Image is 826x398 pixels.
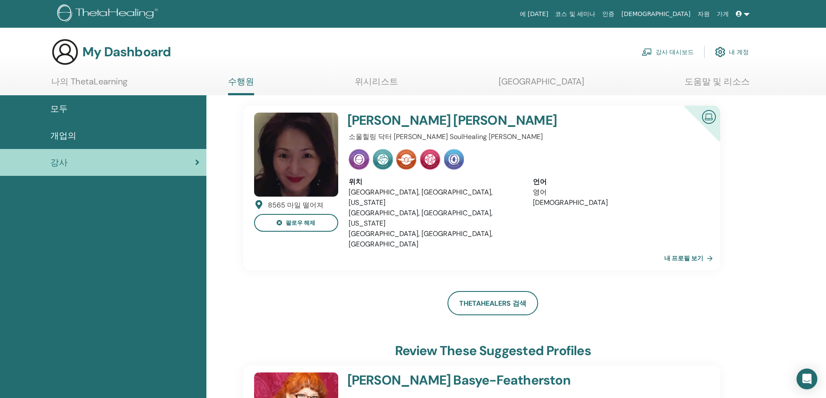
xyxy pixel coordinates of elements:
a: 나의 ThetaLearning [51,76,127,93]
a: 가게 [713,6,732,22]
img: default.jpg [254,113,338,197]
img: generic-user-icon.jpg [51,38,79,66]
span: 강사 [50,156,68,169]
a: [DEMOGRAPHIC_DATA] [618,6,694,22]
a: 강사 대시보드 [642,42,694,61]
div: Open Intercom Messenger [797,369,817,389]
div: 언어 [533,177,704,187]
span: 개업의 [50,129,76,142]
button: 팔로우 해제 [254,214,338,232]
a: 코스 및 세미나 [552,6,599,22]
p: 소울힐링 닥터 [PERSON_NAME] SoulHealing [PERSON_NAME] [349,132,704,142]
li: [GEOGRAPHIC_DATA], [GEOGRAPHIC_DATA], [US_STATE] [349,187,520,208]
h4: [PERSON_NAME] Basye-Featherston [347,372,644,388]
li: 영어 [533,187,704,197]
li: [DEMOGRAPHIC_DATA] [533,197,704,208]
div: 인증 온라인 강사 [670,106,720,155]
a: 위시리스트 [355,76,398,93]
h3: Review these suggested profiles [395,343,591,359]
img: cog.svg [715,45,725,59]
a: 내 프로필 보기 [664,249,716,267]
a: 에 [DATE] [516,6,552,22]
img: chalkboard-teacher.svg [642,48,652,56]
a: 자원 [694,6,713,22]
h4: [PERSON_NAME] [PERSON_NAME] [347,113,644,128]
span: 모두 [50,102,68,115]
h3: My Dashboard [82,44,171,60]
img: 인증 온라인 강사 [699,107,719,126]
div: 8565 마일 떨어져 [268,200,323,210]
a: 인증 [599,6,618,22]
a: 수행원 [228,76,254,95]
div: 위치 [349,177,520,187]
a: 내 계정 [715,42,749,61]
a: [GEOGRAPHIC_DATA] [499,76,584,93]
li: [GEOGRAPHIC_DATA], [GEOGRAPHIC_DATA], [US_STATE] [349,208,520,229]
a: 도움말 및 리소스 [685,76,750,93]
img: logo.png [57,4,161,24]
a: ThetaHealers 검색 [447,291,538,315]
li: [GEOGRAPHIC_DATA], [GEOGRAPHIC_DATA], [GEOGRAPHIC_DATA] [349,229,520,249]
